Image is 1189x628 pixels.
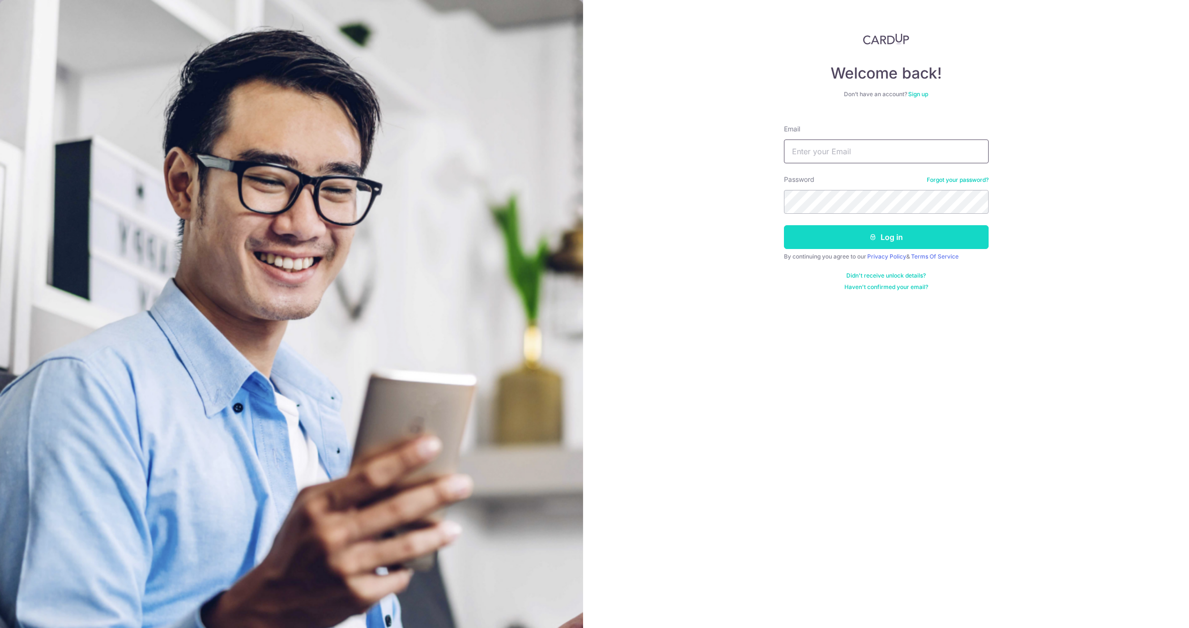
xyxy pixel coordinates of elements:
[908,90,928,98] a: Sign up
[784,225,989,249] button: Log in
[844,283,928,291] a: Haven't confirmed your email?
[784,64,989,83] h4: Welcome back!
[784,140,989,163] input: Enter your Email
[784,124,800,134] label: Email
[867,253,906,260] a: Privacy Policy
[784,253,989,260] div: By continuing you agree to our &
[927,176,989,184] a: Forgot your password?
[846,272,926,279] a: Didn't receive unlock details?
[863,33,910,45] img: CardUp Logo
[784,175,814,184] label: Password
[911,253,959,260] a: Terms Of Service
[784,90,989,98] div: Don’t have an account?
